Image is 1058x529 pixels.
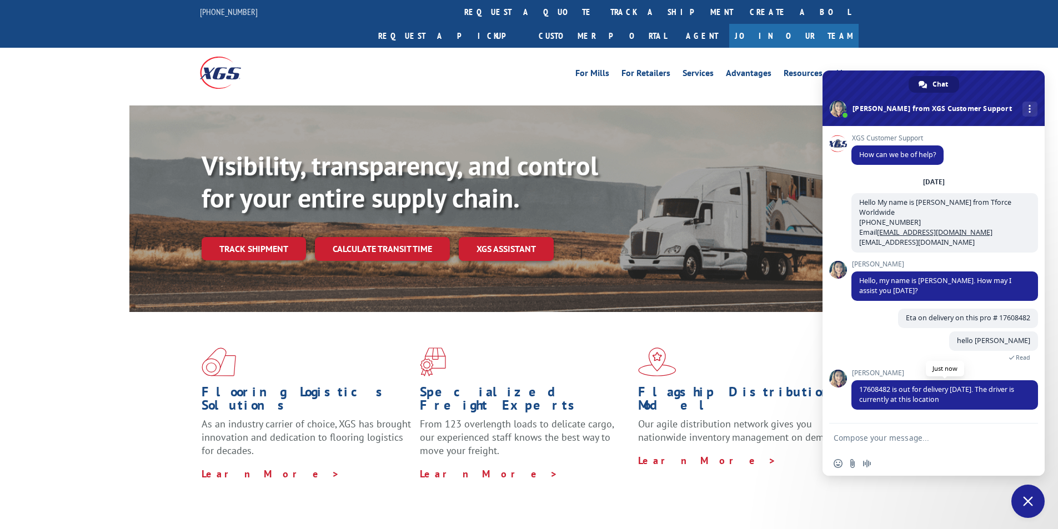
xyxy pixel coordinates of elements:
div: [DATE] [923,179,945,185]
span: hello [PERSON_NAME] [957,336,1030,345]
span: Chat [932,76,948,93]
span: 17608482 is out for delivery [DATE]. The driver is currently at this location [859,385,1014,404]
div: More channels [1022,102,1037,117]
h1: Flooring Logistics Solutions [202,385,412,417]
span: As an industry carrier of choice, XGS has brought innovation and dedication to flooring logistics... [202,417,411,457]
a: XGS ASSISTANT [459,237,554,261]
h1: Specialized Freight Experts [420,385,630,417]
a: Customer Portal [530,24,675,48]
span: Hello, my name is [PERSON_NAME]. How may I assist you [DATE]? [859,276,1011,295]
span: [PERSON_NAME] [851,260,1038,268]
img: xgs-icon-focused-on-flooring-red [420,347,446,376]
a: Learn More > [202,467,340,480]
b: Visibility, transparency, and control for your entire supply chain. [202,148,598,215]
img: xgs-icon-total-supply-chain-intelligence-red [202,347,236,376]
span: Eta on delivery on this pro # 17608482 [906,313,1030,323]
div: Close chat [1011,485,1045,518]
a: [EMAIL_ADDRESS][DOMAIN_NAME] [877,228,992,237]
a: Learn More > [638,454,776,467]
span: How can we be of help? [859,150,936,159]
span: XGS Customer Support [851,134,944,142]
a: Resources [784,69,823,81]
a: Track shipment [202,237,306,260]
img: xgs-icon-flagship-distribution-model-red [638,347,676,376]
a: For Retailers [621,69,670,81]
a: Advantages [726,69,771,81]
span: [PERSON_NAME] [851,369,1038,377]
span: Hello My name is [PERSON_NAME] from Tforce Worldwide [PHONE_NUMBER] Email [EMAIL_ADDRESS][DOMAIN_... [859,198,1011,247]
a: For Mills [575,69,609,81]
a: Request a pickup [370,24,530,48]
a: Services [683,69,714,81]
a: Agent [675,24,729,48]
div: Chat [909,76,959,93]
span: Insert an emoji [834,459,843,468]
a: Join Our Team [729,24,859,48]
span: Read [1016,354,1030,361]
a: [PHONE_NUMBER] [200,6,258,17]
textarea: Compose your message... [834,433,1009,443]
a: About [835,69,859,81]
span: Our agile distribution network gives you nationwide inventory management on demand. [638,417,843,444]
p: From 123 overlength loads to delicate cargo, our experienced staff knows the best way to move you... [420,417,630,467]
span: Send a file [848,459,857,468]
h1: Flagship Distribution Model [638,385,848,417]
span: Audio message [863,459,871,468]
a: Calculate transit time [315,237,450,261]
a: Learn More > [420,467,558,480]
